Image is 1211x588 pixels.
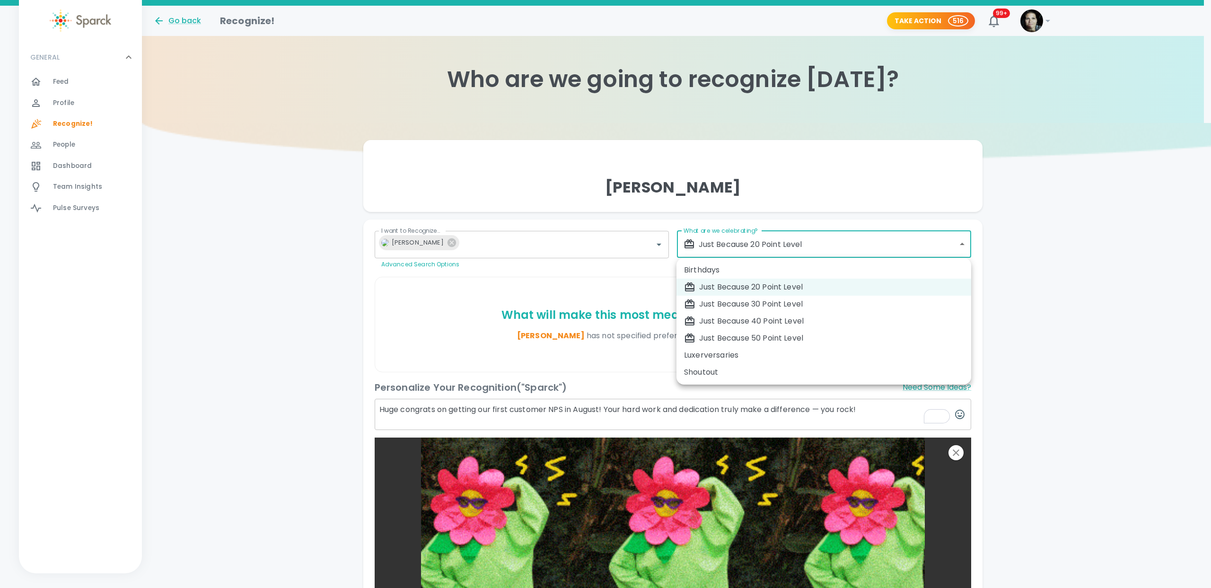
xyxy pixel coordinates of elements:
div: Just Because 30 Point Level [684,298,964,310]
div: Shoutout [684,367,964,378]
div: Birthdays [684,264,964,276]
div: Luxerversaries [684,350,964,361]
div: Just Because 20 Point Level [684,281,964,293]
div: Just Because 50 Point Level [684,333,964,344]
div: Just Because 40 Point Level [684,316,964,327]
